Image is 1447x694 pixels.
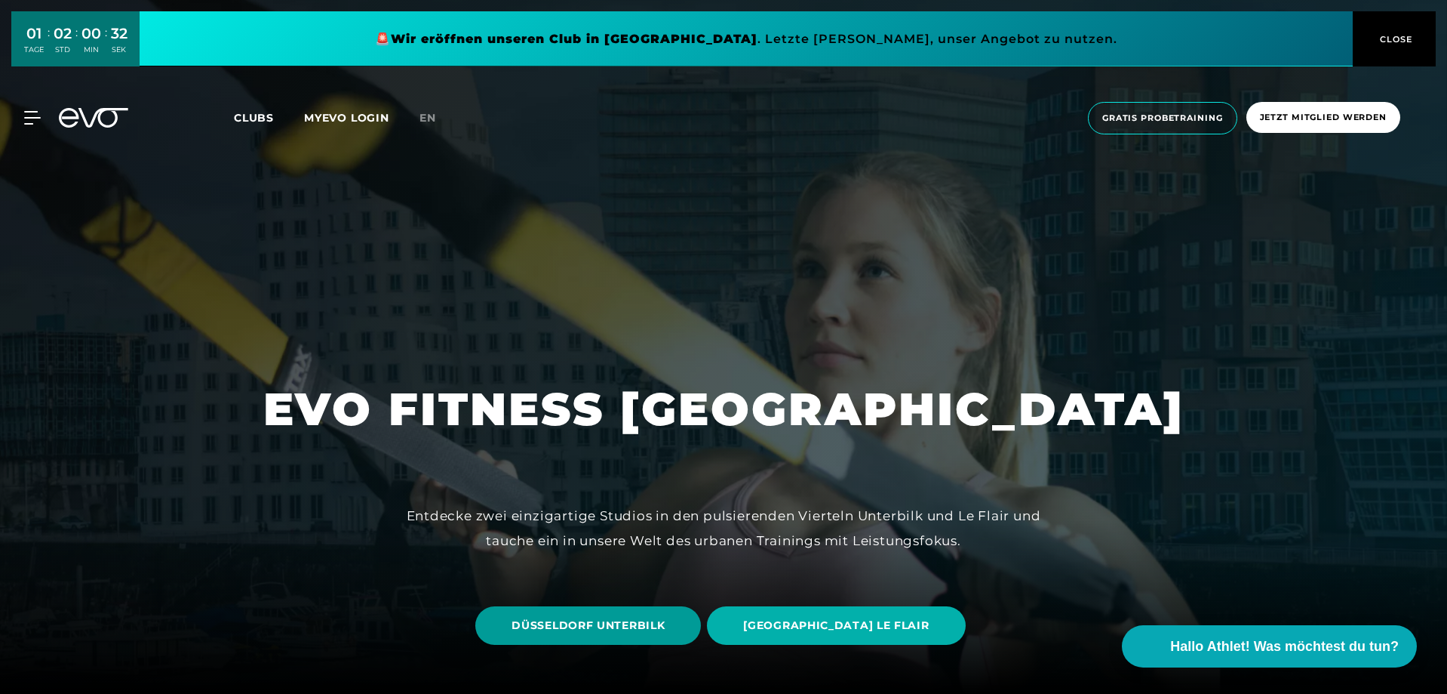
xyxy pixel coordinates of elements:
div: : [48,24,50,64]
div: Entdecke zwei einzigartige Studios in den pulsierenden Vierteln Unterbilk und Le Flair und tauche... [407,504,1041,553]
div: 00 [81,23,101,45]
h1: EVO FITNESS [GEOGRAPHIC_DATA] [263,380,1184,439]
button: Hallo Athlet! Was möchtest du tun? [1122,625,1417,668]
a: Clubs [234,110,304,125]
span: DÜSSELDORF UNTERBILK [512,618,665,634]
div: MIN [81,45,101,55]
span: Gratis Probetraining [1102,112,1223,125]
div: 32 [111,23,127,45]
div: TAGE [24,45,44,55]
a: Gratis Probetraining [1083,102,1242,134]
a: en [419,109,454,127]
span: Jetzt Mitglied werden [1260,111,1387,124]
span: Clubs [234,111,274,125]
div: SEK [111,45,127,55]
div: STD [54,45,72,55]
span: [GEOGRAPHIC_DATA] LE FLAIR [743,618,929,634]
span: en [419,111,436,125]
div: 02 [54,23,72,45]
div: 01 [24,23,44,45]
a: Jetzt Mitglied werden [1242,102,1405,134]
span: CLOSE [1376,32,1413,46]
button: CLOSE [1353,11,1436,66]
span: Hallo Athlet! Was möchtest du tun? [1170,637,1399,657]
div: : [105,24,107,64]
a: MYEVO LOGIN [304,111,389,125]
a: DÜSSELDORF UNTERBILK [475,595,707,656]
a: [GEOGRAPHIC_DATA] LE FLAIR [707,595,971,656]
div: : [75,24,78,64]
